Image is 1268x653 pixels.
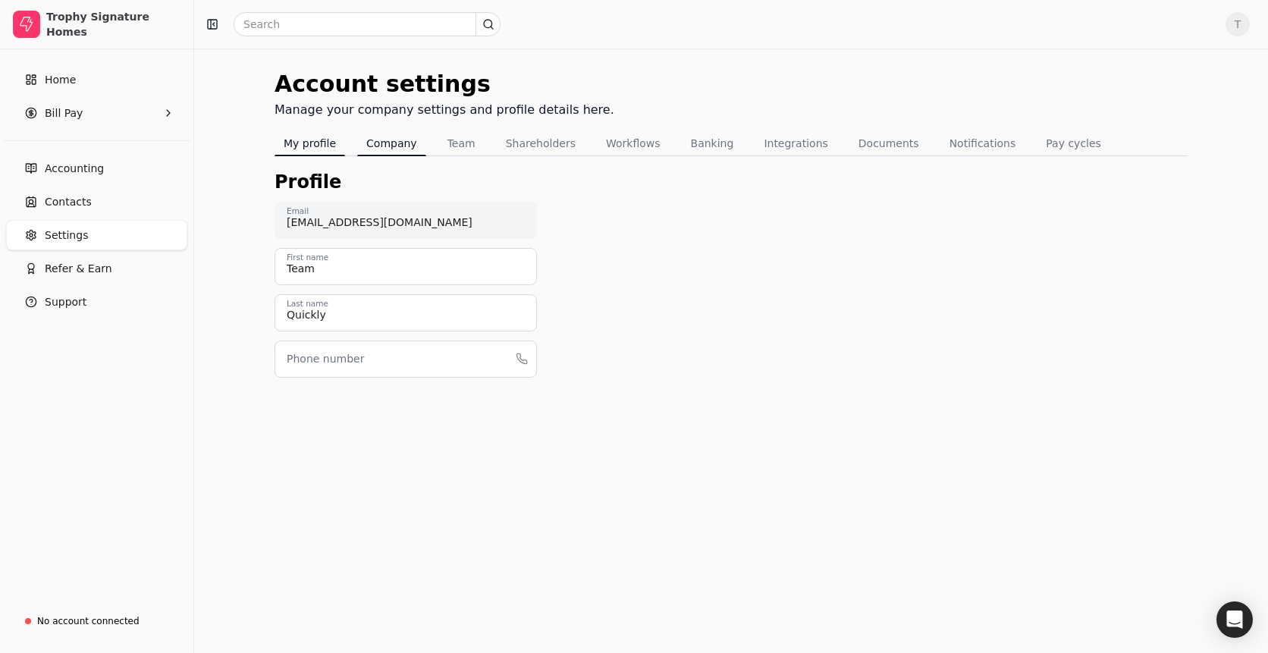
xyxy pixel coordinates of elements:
[275,131,1188,156] nav: Tabs
[287,206,309,218] label: Email
[6,287,187,317] button: Support
[234,12,501,36] input: Search
[287,351,364,367] label: Phone number
[682,131,743,155] button: Banking
[6,607,187,635] a: No account connected
[287,252,328,264] label: First name
[275,67,614,101] div: Account settings
[6,153,187,184] a: Accounting
[46,9,180,39] div: Trophy Signature Homes
[45,294,86,310] span: Support
[275,131,345,155] button: My profile
[45,105,83,121] span: Bill Pay
[497,131,585,155] button: Shareholders
[45,194,92,210] span: Contacts
[45,161,104,177] span: Accounting
[1226,12,1250,36] button: T
[6,220,187,250] a: Settings
[438,131,485,155] button: Team
[45,261,112,277] span: Refer & Earn
[6,64,187,95] a: Home
[357,131,426,155] button: Company
[940,131,1025,155] button: Notifications
[45,228,88,243] span: Settings
[6,187,187,217] a: Contacts
[6,253,187,284] button: Refer & Earn
[275,101,614,119] div: Manage your company settings and profile details here.
[275,168,1188,196] div: Profile
[37,614,140,628] div: No account connected
[6,98,187,128] button: Bill Pay
[45,72,76,88] span: Home
[597,131,670,155] button: Workflows
[755,131,836,155] button: Integrations
[287,298,328,310] label: Last name
[1216,601,1253,638] div: Open Intercom Messenger
[849,131,928,155] button: Documents
[1037,131,1110,155] button: Pay cycles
